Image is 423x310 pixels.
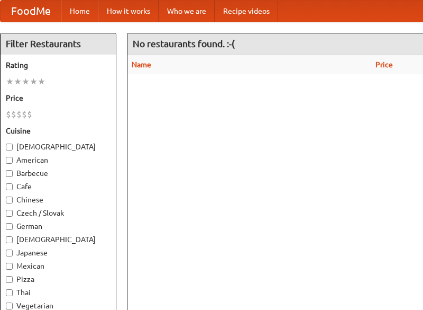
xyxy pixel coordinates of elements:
a: Price [375,60,393,69]
input: Pizza [6,276,13,283]
ng-pluralize: No restaurants found. :-( [133,39,235,49]
label: Thai [6,287,111,298]
h5: Rating [6,60,111,70]
a: FoodMe [1,1,61,22]
input: Cafe [6,183,13,190]
li: $ [22,109,27,120]
li: $ [16,109,22,120]
input: Chinese [6,197,13,203]
li: ★ [38,76,45,87]
label: Cafe [6,181,111,192]
label: Pizza [6,274,111,285]
label: American [6,155,111,165]
li: $ [6,109,11,120]
li: ★ [6,76,14,87]
a: Who we are [159,1,215,22]
input: Mexican [6,263,13,270]
li: ★ [30,76,38,87]
input: Czech / Slovak [6,210,13,217]
label: German [6,221,111,232]
h5: Cuisine [6,126,111,136]
a: Recipe videos [215,1,278,22]
input: American [6,157,13,164]
input: Barbecue [6,170,13,177]
a: Home [61,1,98,22]
label: Chinese [6,194,111,205]
input: [DEMOGRAPHIC_DATA] [6,144,13,150]
li: $ [11,109,16,120]
label: Mexican [6,261,111,271]
label: [DEMOGRAPHIC_DATA] [6,234,111,245]
input: Japanese [6,250,13,256]
li: ★ [14,76,22,87]
li: $ [27,109,32,120]
label: [DEMOGRAPHIC_DATA] [6,141,111,152]
input: Thai [6,289,13,296]
input: [DEMOGRAPHIC_DATA] [6,236,13,243]
input: German [6,223,13,230]
a: How it works [98,1,159,22]
label: Czech / Slovak [6,208,111,218]
input: Vegetarian [6,303,13,309]
label: Barbecue [6,168,111,179]
h5: Price [6,93,111,103]
h4: Filter Restaurants [1,33,116,55]
li: ★ [22,76,30,87]
label: Japanese [6,247,111,258]
a: Name [132,60,151,69]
